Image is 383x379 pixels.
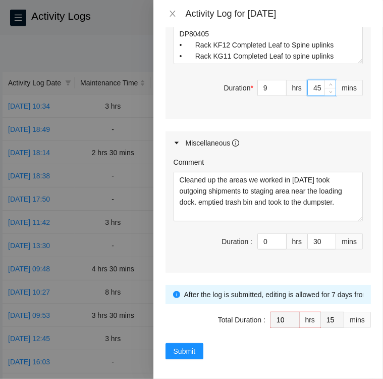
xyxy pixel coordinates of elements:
[169,10,177,18] span: close
[174,172,363,221] textarea: Comment
[300,312,321,328] div: hrs
[327,82,334,88] span: up
[287,80,308,96] div: hrs
[166,131,371,155] div: Miscellaneous info-circle
[336,233,363,250] div: mins
[186,137,240,149] div: Miscellaneous
[174,157,204,168] label: Comment
[344,312,371,328] div: mins
[174,15,363,64] textarea: Comment
[174,140,180,146] span: caret-right
[324,88,336,96] span: Decrease Value
[232,139,239,147] span: info-circle
[224,82,253,93] div: Duration
[222,236,252,247] div: Duration :
[218,314,265,325] div: Total Duration :
[287,233,308,250] div: hrs
[173,291,180,298] span: info-circle
[327,89,334,95] span: down
[336,80,363,96] div: mins
[166,9,180,19] button: Close
[166,343,204,359] button: Submit
[174,346,196,357] span: Submit
[324,80,336,88] span: Increase Value
[186,8,371,19] div: Activity Log for [DATE]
